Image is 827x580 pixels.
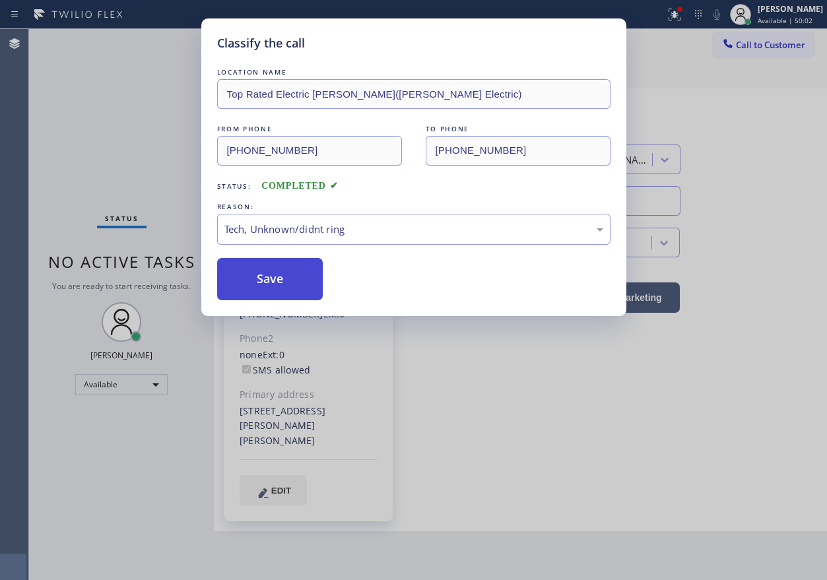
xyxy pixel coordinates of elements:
[217,181,251,191] span: Status:
[261,181,338,191] span: COMPLETED
[217,136,402,166] input: From phone
[217,122,402,136] div: FROM PHONE
[224,222,603,237] div: Tech, Unknown/didnt ring
[217,200,611,214] div: REASON:
[217,258,323,300] button: Save
[217,34,305,52] h5: Classify the call
[217,65,611,79] div: LOCATION NAME
[426,122,611,136] div: TO PHONE
[426,136,611,166] input: To phone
